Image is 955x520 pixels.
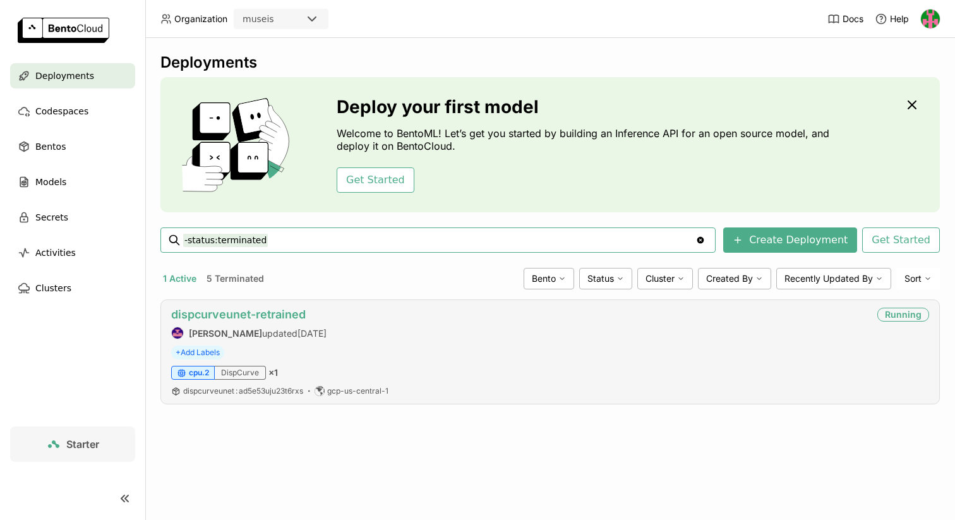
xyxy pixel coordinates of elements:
span: Recently Updated By [784,273,873,284]
div: Cluster [637,268,693,289]
div: Help [875,13,909,25]
button: 5 Terminated [204,270,267,287]
img: logo [18,18,109,43]
div: museis [243,13,274,25]
a: Deployments [10,63,135,88]
span: Help [890,13,909,25]
span: Status [587,273,614,284]
a: Activities [10,240,135,265]
a: dispcurveunet-retrained [171,308,306,321]
span: Activities [35,245,76,260]
div: Deployments [160,53,940,72]
div: Running [877,308,929,322]
svg: Clear value [695,235,706,245]
span: Bento [532,273,556,284]
span: Models [35,174,66,190]
div: Recently Updated By [776,268,891,289]
strong: [PERSON_NAME] [189,328,262,339]
button: 1 Active [160,270,199,287]
a: Secrets [10,205,135,230]
span: Codespaces [35,104,88,119]
a: Starter [10,426,135,462]
span: Docs [843,13,863,25]
img: Noah Munro-Kagan [921,9,940,28]
img: Tomas Skoda [172,327,183,339]
span: : [236,386,237,396]
span: Created By [706,273,753,284]
span: Sort [904,273,922,284]
div: updated [171,327,327,339]
span: Deployments [35,68,94,83]
div: Status [579,268,632,289]
p: Welcome to BentoML! Let’s get you started by building an Inference API for an open source model, ... [337,127,836,152]
span: dispcurveunet ad5e53uju23t6rxs [183,386,303,396]
span: Bentos [35,139,66,154]
a: Bentos [10,134,135,159]
input: Selected museis. [275,13,277,26]
div: Bento [524,268,574,289]
button: Get Started [337,167,414,193]
a: Docs [827,13,863,25]
span: Cluster [646,273,675,284]
span: Secrets [35,210,68,225]
div: DispCurve [215,366,266,380]
input: Search [183,230,695,250]
div: Created By [698,268,771,289]
div: Sort [896,268,940,289]
a: Clusters [10,275,135,301]
h3: Deploy your first model [337,97,836,117]
a: dispcurveunet:ad5e53uju23t6rxs [183,386,303,396]
span: Organization [174,13,227,25]
span: cpu.2 [189,368,209,378]
span: +Add Labels [171,346,224,360]
button: Create Deployment [723,227,857,253]
button: Get Started [862,227,940,253]
span: [DATE] [297,328,327,339]
a: Models [10,169,135,195]
span: gcp-us-central-1 [327,386,388,396]
span: Clusters [35,281,71,296]
span: Starter [66,438,99,450]
img: cover onboarding [171,97,306,192]
a: Codespaces [10,99,135,124]
span: × 1 [268,367,278,378]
